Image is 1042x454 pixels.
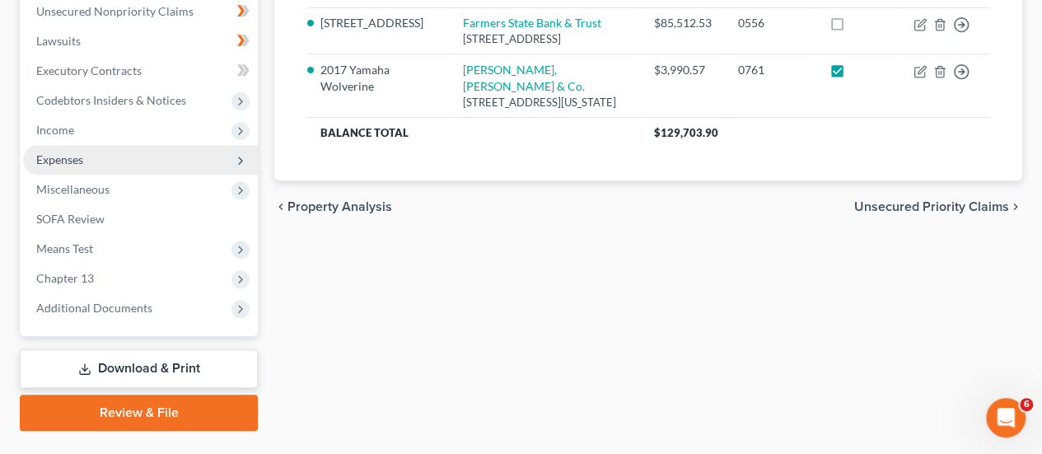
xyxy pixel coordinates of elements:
li: 2017 Yamaha Wolverine [320,62,436,95]
span: 6 [1020,398,1033,411]
iframe: Intercom live chat [986,398,1026,438]
span: Chapter 13 [36,271,94,285]
a: Farmers State Bank & Trust [462,16,600,30]
span: Unsecured Nonpriority Claims [36,4,194,18]
span: Miscellaneous [36,182,110,196]
span: $129,703.90 [654,126,718,139]
th: Balance Total [307,118,641,147]
button: chevron_left Property Analysis [274,200,392,213]
span: Executory Contracts [36,63,142,77]
span: Means Test [36,241,93,255]
a: SOFA Review [23,204,258,234]
li: [STREET_ADDRESS] [320,15,436,31]
a: [PERSON_NAME], [PERSON_NAME] & Co. [462,63,584,93]
div: 0556 [738,15,803,31]
i: chevron_right [1009,200,1022,213]
a: Review & File [20,395,258,431]
a: Download & Print [20,349,258,388]
button: Unsecured Priority Claims chevron_right [854,200,1022,213]
span: SOFA Review [36,212,105,226]
span: Property Analysis [287,200,392,213]
span: Lawsuits [36,34,81,48]
span: Expenses [36,152,83,166]
i: chevron_left [274,200,287,213]
div: $3,990.57 [654,62,712,78]
a: Executory Contracts [23,56,258,86]
a: Lawsuits [23,26,258,56]
div: [STREET_ADDRESS] [462,31,628,47]
span: Additional Documents [36,301,152,315]
span: Income [36,123,74,137]
div: $85,512.53 [654,15,712,31]
span: Unsecured Priority Claims [854,200,1009,213]
span: Codebtors Insiders & Notices [36,93,186,107]
div: 0761 [738,62,803,78]
div: [STREET_ADDRESS][US_STATE] [462,95,628,110]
